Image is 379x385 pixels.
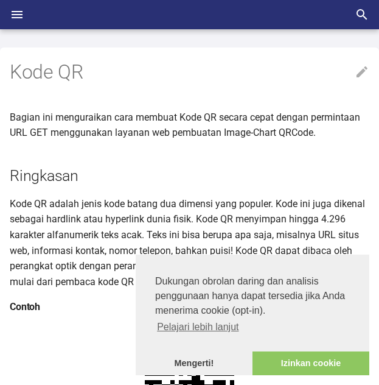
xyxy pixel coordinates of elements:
font: Kode QR [10,60,83,83]
font: Bagian ini menguraikan cara membuat Kode QR secara cepat dengan permintaan URL GET menggunakan la... [10,111,360,139]
font: Contoh [10,301,40,313]
a: abaikan pesan cookie [136,351,252,376]
div: persetujuan cookie [136,255,369,375]
font: Mengerti! [175,358,214,368]
font: Pelajari lebih lanjut [157,322,238,332]
font: Kode QR adalah jenis kode batang dua dimensi yang populer. Kode ini juga dikenal sebagai hardlink... [10,198,366,288]
font: Izinkan cookie [281,358,341,368]
font: Ringkasan [10,167,78,185]
a: pelajari lebih lanjut tentang cookie [155,318,241,336]
a: izinkan cookie [252,351,369,376]
font: Dukungan obrolan daring dan analisis penggunaan hanya dapat tersedia jika Anda menerima cookie (o... [155,276,345,316]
